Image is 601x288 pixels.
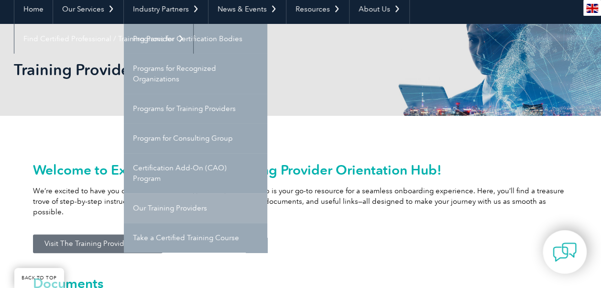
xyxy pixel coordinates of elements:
a: Find Certified Professional / Training Provider [14,24,193,54]
span: Visit The Training Provider Portal [44,240,151,247]
img: contact-chat.png [553,240,577,264]
a: Visit The Training Provider Portal [33,234,163,253]
img: en [586,4,598,13]
a: Take a Certified Training Course [124,223,267,253]
a: Program for Consulting Group [124,123,267,153]
h2: Training Provider Orientation Hub [14,62,415,78]
a: Programs for Training Providers [124,94,267,123]
a: Programs for Certification Bodies [124,24,267,54]
a: Certification Add-On (CAO) Program [124,153,267,193]
h2: Welcome to Exemplar Global’s Training Provider Orientation Hub! [33,162,568,177]
a: Our Training Providers [124,193,267,223]
a: Programs for Recognized Organizations [124,54,267,94]
p: We’re excited to have you on board as a training provider, and this hub is your go-to resource fo... [33,186,568,217]
a: BACK TO TOP [14,268,64,288]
